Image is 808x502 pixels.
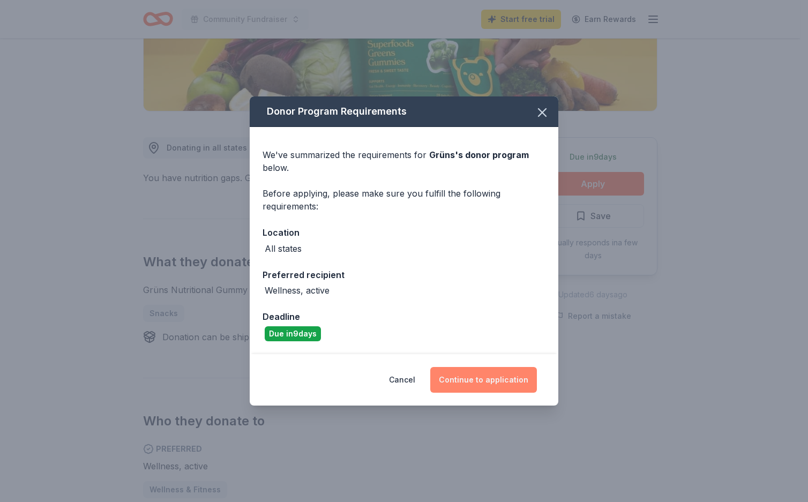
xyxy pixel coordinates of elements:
button: Cancel [389,367,415,393]
div: Preferred recipient [263,268,545,282]
div: Due in 9 days [265,326,321,341]
div: Donor Program Requirements [250,96,558,127]
button: Continue to application [430,367,537,393]
div: We've summarized the requirements for below. [263,148,545,174]
div: Location [263,226,545,239]
div: Before applying, please make sure you fulfill the following requirements: [263,187,545,213]
div: All states [265,242,302,255]
span: Grüns 's donor program [429,149,529,160]
div: Deadline [263,310,545,324]
div: Wellness, active [265,284,330,297]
